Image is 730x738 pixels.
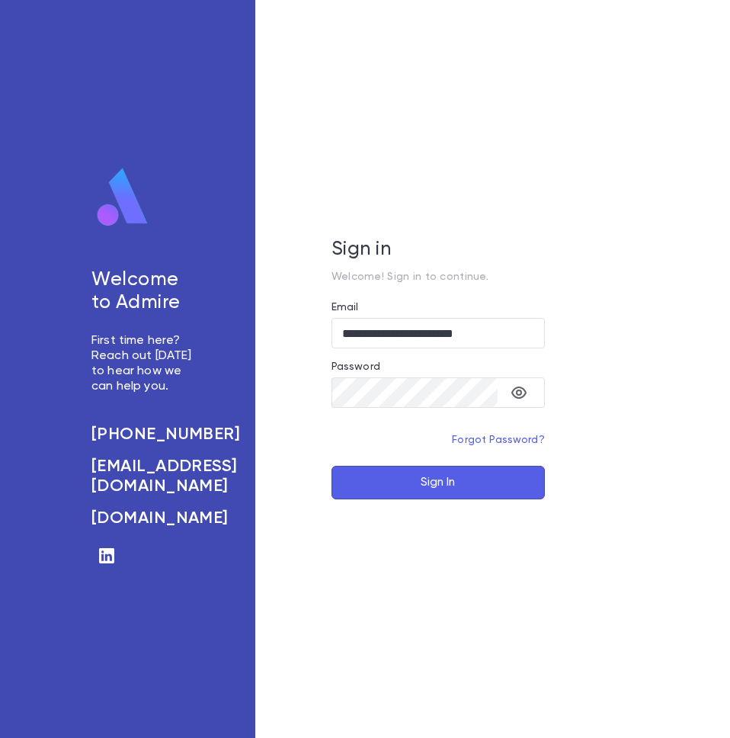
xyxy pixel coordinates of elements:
[91,509,194,528] a: [DOMAIN_NAME]
[91,457,194,496] a: [EMAIL_ADDRESS][DOMAIN_NAME]
[331,361,380,373] label: Password
[452,435,545,445] a: Forgot Password?
[331,466,545,499] button: Sign In
[91,269,194,315] h5: Welcome to Admire
[91,333,194,394] p: First time here? Reach out [DATE] to hear how we can help you.
[91,425,194,444] a: [PHONE_NUMBER]
[91,167,154,228] img: logo
[504,377,534,408] button: toggle password visibility
[331,239,545,262] h5: Sign in
[331,271,545,283] p: Welcome! Sign in to continue.
[331,301,359,313] label: Email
